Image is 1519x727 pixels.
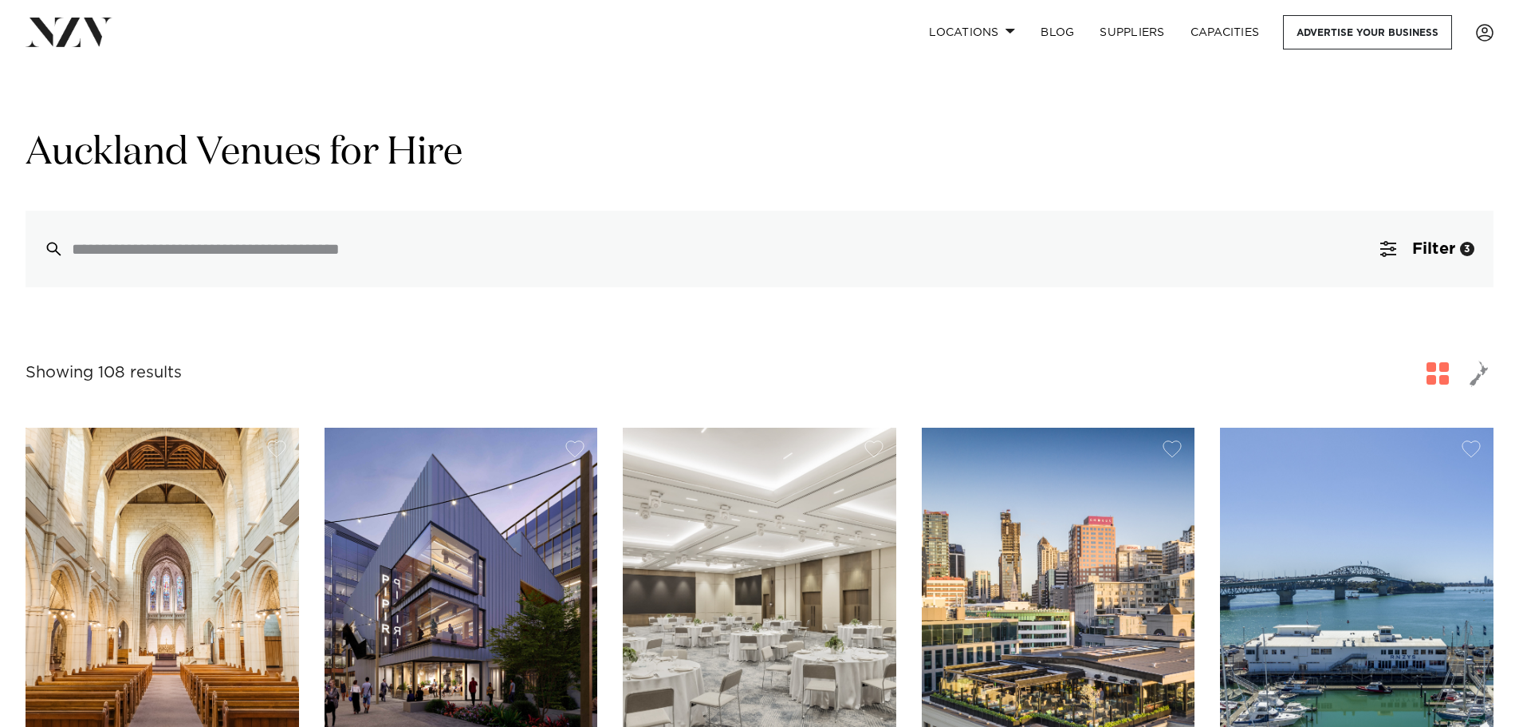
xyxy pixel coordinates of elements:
img: nzv-logo.png [26,18,112,46]
h1: Auckland Venues for Hire [26,128,1493,179]
div: Showing 108 results [26,361,182,385]
a: SUPPLIERS [1087,15,1177,49]
a: Capacities [1178,15,1273,49]
span: Filter [1412,241,1455,257]
div: 3 [1460,242,1474,256]
a: Locations [916,15,1028,49]
a: BLOG [1028,15,1087,49]
a: Advertise your business [1283,15,1452,49]
button: Filter3 [1361,211,1493,287]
